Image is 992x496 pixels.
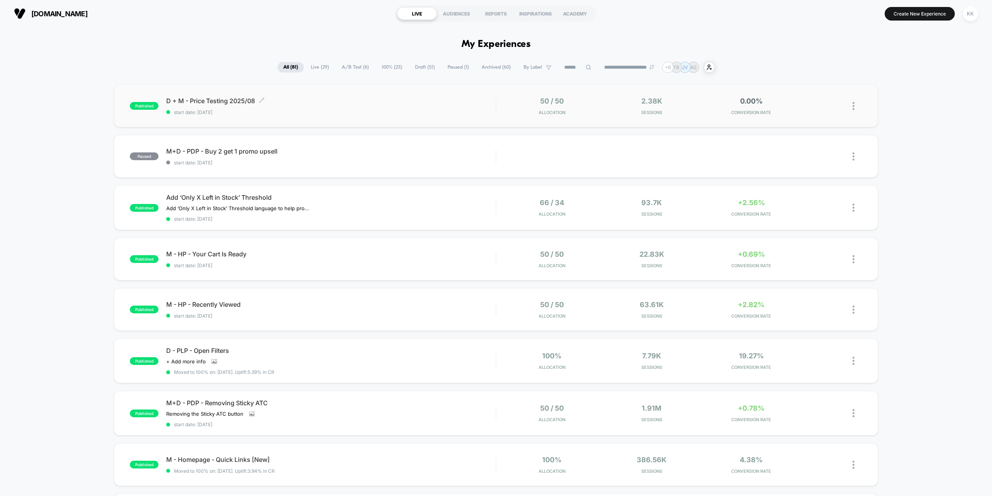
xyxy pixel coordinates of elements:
[540,301,564,309] span: 50 / 50
[852,102,854,110] img: close
[852,306,854,314] img: close
[409,62,441,73] span: Draft ( 51 )
[690,64,697,70] p: AG
[166,109,496,115] span: start date: [DATE]
[539,313,565,319] span: Allocation
[166,411,243,417] span: Removing the Sticky ATC button
[738,250,765,258] span: +0.69%
[637,456,666,464] span: 386.56k
[604,468,699,474] span: Sessions
[740,456,763,464] span: 4.38%
[12,7,90,20] button: [DOMAIN_NAME]
[166,313,496,319] span: start date: [DATE]
[739,352,764,360] span: 19.27%
[673,64,679,70] p: TB
[14,8,26,19] img: Visually logo
[852,461,854,469] img: close
[130,102,158,110] span: published
[852,409,854,417] img: close
[604,110,699,115] span: Sessions
[539,263,565,268] span: Allocation
[540,199,564,207] span: 66 / 34
[703,417,799,422] span: CONVERSION RATE
[376,62,408,73] span: 100% ( 23 )
[540,97,564,105] span: 50 / 50
[516,7,555,20] div: INSPIRATIONS
[555,7,595,20] div: ACADEMY
[641,199,662,207] span: 93.7k
[852,357,854,365] img: close
[640,301,664,309] span: 63.61k
[130,357,158,365] span: published
[166,250,496,258] span: M - HP - Your Cart Is Ready
[539,365,565,370] span: Allocation
[540,404,564,412] span: 50 / 50
[738,404,765,412] span: +0.78%
[639,250,664,258] span: 22.83k
[963,6,978,21] div: KK
[442,62,475,73] span: Paused ( 1 )
[539,468,565,474] span: Allocation
[682,64,688,70] p: JV
[604,313,699,319] span: Sessions
[166,399,496,407] span: M+D - PDP - Removing Sticky ATC
[166,301,496,308] span: M - HP - Recently Viewed
[166,160,496,166] span: start date: [DATE]
[130,461,158,468] span: published
[961,6,980,22] button: KK
[476,62,517,73] span: Archived ( 60 )
[130,255,158,263] span: published
[604,417,699,422] span: Sessions
[542,352,561,360] span: 100%
[130,204,158,212] span: published
[885,7,955,21] button: Create New Experience
[166,456,496,463] span: M - Homepage - Quick Links [New]
[437,7,476,20] div: AUDIENCES
[539,417,565,422] span: Allocation
[642,404,661,412] span: 1.91M
[305,62,335,73] span: Live ( 29 )
[277,62,304,73] span: All ( 81 )
[166,97,496,105] span: D + M - Price Testing 2025/08
[703,263,799,268] span: CONVERSION RATE
[649,65,654,69] img: end
[604,263,699,268] span: Sessions
[130,306,158,313] span: published
[539,110,565,115] span: Allocation
[662,62,673,73] div: + 6
[703,468,799,474] span: CONVERSION RATE
[852,204,854,212] img: close
[524,64,542,70] span: By Label
[462,39,531,50] h1: My Experiences
[852,152,854,161] img: close
[476,7,516,20] div: REPORTS
[166,216,496,222] span: start date: [DATE]
[166,263,496,268] span: start date: [DATE]
[703,110,799,115] span: CONVERSION RATE
[542,456,561,464] span: 100%
[740,97,763,105] span: 0.00%
[738,199,765,207] span: +2.56%
[703,365,799,370] span: CONVERSION RATE
[703,313,799,319] span: CONVERSION RATE
[641,97,662,105] span: 2.38k
[166,358,206,365] span: + Add more info
[166,205,310,211] span: Add ‘Only X Left in Stock’ Threshold language to help promote urgency
[174,369,274,375] span: Moved to 100% on: [DATE] . Uplift: 5.39% in CR
[166,147,496,155] span: M+D - PDP - Buy 2 get 1 promo upsell
[174,468,275,474] span: Moved to 100% on: [DATE] . Uplift: 3.94% in CR
[130,152,158,160] span: paused
[397,7,437,20] div: LIVE
[31,10,88,18] span: [DOMAIN_NAME]
[604,365,699,370] span: Sessions
[539,211,565,217] span: Allocation
[166,347,496,354] span: D - PLP - Open Filters
[852,255,854,263] img: close
[642,352,661,360] span: 7.79k
[540,250,564,258] span: 50 / 50
[703,211,799,217] span: CONVERSION RATE
[166,194,496,201] span: Add ‘Only X Left in Stock’ Threshold
[604,211,699,217] span: Sessions
[166,422,496,427] span: start date: [DATE]
[738,301,765,309] span: +2.82%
